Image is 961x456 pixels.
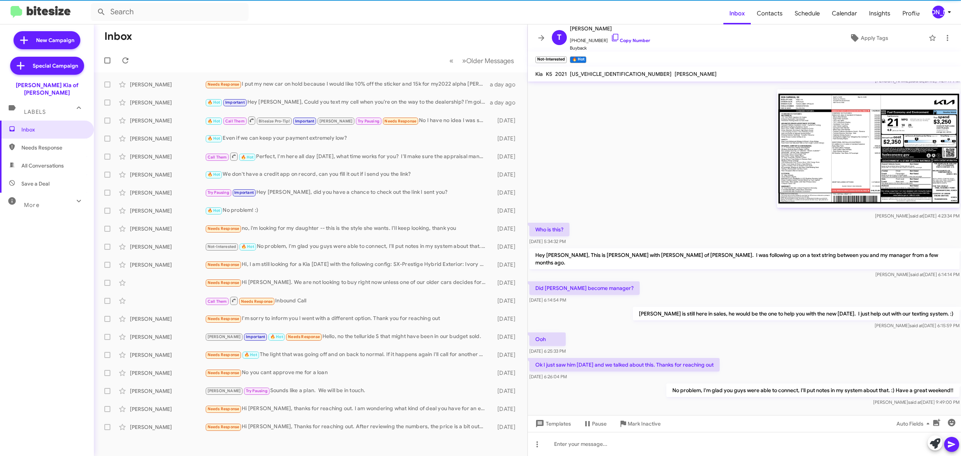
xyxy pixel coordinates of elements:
[873,399,959,405] span: [PERSON_NAME] [DATE] 9:49:00 PM
[529,248,959,269] p: Hey [PERSON_NAME], This is [PERSON_NAME] with [PERSON_NAME] of [PERSON_NAME]. I was following up ...
[489,261,521,269] div: [DATE]
[36,36,74,44] span: New Campaign
[570,33,650,44] span: [PHONE_NUMBER]
[529,297,566,303] span: [DATE] 6:14:54 PM
[130,423,205,431] div: [PERSON_NAME]
[208,406,239,411] span: Needs Response
[489,351,521,359] div: [DATE]
[208,244,236,249] span: Not-Interested
[861,31,888,45] span: Apply Tags
[875,323,959,328] span: [PERSON_NAME] [DATE] 6:15:59 PM
[675,71,717,77] span: [PERSON_NAME]
[205,405,489,413] div: Hi [PERSON_NAME], thanks for reaching out. I am wondering what kind of deal you have for an ev9 w...
[546,71,552,77] span: K5
[908,399,921,405] span: said at
[246,388,268,393] span: Try Pausing
[130,333,205,341] div: [PERSON_NAME]
[932,6,945,18] div: [PERSON_NAME]
[205,98,489,107] div: Hey [PERSON_NAME], Could you text my cell when you’re on the way to the dealership? I’m going to ...
[295,119,315,124] span: Important
[205,116,489,125] div: No I have no idea I was seeing if you have one coming
[130,315,205,323] div: [PERSON_NAME]
[489,207,521,214] div: [DATE]
[910,323,923,328] span: said at
[208,119,220,124] span: 🔥 Hot
[208,388,241,393] span: [PERSON_NAME]
[751,3,789,24] a: Contacts
[826,3,863,24] a: Calendar
[130,387,205,395] div: [PERSON_NAME]
[534,417,571,430] span: Templates
[529,374,567,379] span: [DATE] 6:26:04 PM
[489,99,521,106] div: a day ago
[130,153,205,160] div: [PERSON_NAME]
[723,3,751,24] a: Inbox
[10,57,84,75] a: Special Campaign
[21,162,64,169] span: All Conversations
[130,171,205,178] div: [PERSON_NAME]
[529,348,566,354] span: [DATE] 6:25:33 PM
[205,387,489,395] div: Sounds like a plan. We will be in touch.
[259,119,290,124] span: Bitesize Pro-Tip!
[384,119,416,124] span: Needs Response
[14,31,80,49] a: New Campaign
[875,213,959,219] span: [PERSON_NAME] [DATE] 4:23:34 PM
[890,417,938,430] button: Auto Fields
[528,417,577,430] button: Templates
[205,314,489,323] div: I'm sorry to inform you I went with a different option. Thank you for reaching out
[633,307,959,320] p: [PERSON_NAME] is still here in sales, he would be the one to help you with the new [DATE]. I just...
[24,202,39,208] span: More
[319,119,353,124] span: [PERSON_NAME]
[789,3,826,24] span: Schedule
[577,417,613,430] button: Pause
[449,56,453,65] span: «
[205,242,489,251] div: No problem, I'm glad you guys were able to connect, I'll put notes in my system about that. :) Ha...
[205,206,489,215] div: No problem! :)
[205,260,489,269] div: Hi, I am still looking for a Kia [DATE] with the following config: SX-Prestige Hybrid Exterior: I...
[130,225,205,233] div: [PERSON_NAME]
[130,369,205,377] div: [PERSON_NAME]
[358,119,380,124] span: Try Pausing
[130,189,205,196] div: [PERSON_NAME]
[489,369,521,377] div: [DATE]
[208,262,239,267] span: Needs Response
[445,53,518,68] nav: Page navigation example
[205,332,489,341] div: Hello, no the telluride S that might have been in our budget sold.
[570,56,586,63] small: 🔥 Hot
[208,82,239,87] span: Needs Response
[208,155,227,160] span: Call Them
[246,334,265,339] span: Important
[205,152,489,161] div: Perfect, I'm here all day [DATE], what time works for you? I'll make sure the appraisal manager i...
[130,207,205,214] div: [PERSON_NAME]
[613,417,667,430] button: Mark Inactive
[208,100,220,105] span: 🔥 Hot
[666,384,959,397] p: No problem, I'm glad you guys were able to connect, I'll put notes in my system about that. :) Ha...
[208,299,227,304] span: Call Them
[244,352,257,357] span: 🔥 Hot
[896,3,926,24] span: Profile
[529,223,569,236] p: Who is this?
[288,334,320,339] span: Needs Response
[458,53,518,68] button: Next
[466,57,514,65] span: Older Messages
[130,135,205,142] div: [PERSON_NAME]
[208,136,220,141] span: 🔥 Hot
[628,417,661,430] span: Mark Inactive
[205,134,489,143] div: Even if we can keep your payment extremely low?
[570,24,650,33] span: [PERSON_NAME]
[489,171,521,178] div: [DATE]
[535,71,543,77] span: Kia
[205,296,489,305] div: Inbound Call
[225,119,245,124] span: Call Them
[777,89,959,208] img: ME602a1fea38bb8efc5b189bf9c0076ed3
[489,243,521,251] div: [DATE]
[812,31,925,45] button: Apply Tags
[205,278,489,287] div: Hi [PERSON_NAME]. We are not looking to buy right now unless one of our older cars decides for us...
[24,109,46,115] span: Labels
[205,170,489,179] div: We don't have a credit app on record, can you fill it out if i send you the link?
[225,100,245,105] span: Important
[130,405,205,413] div: [PERSON_NAME]
[208,352,239,357] span: Needs Response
